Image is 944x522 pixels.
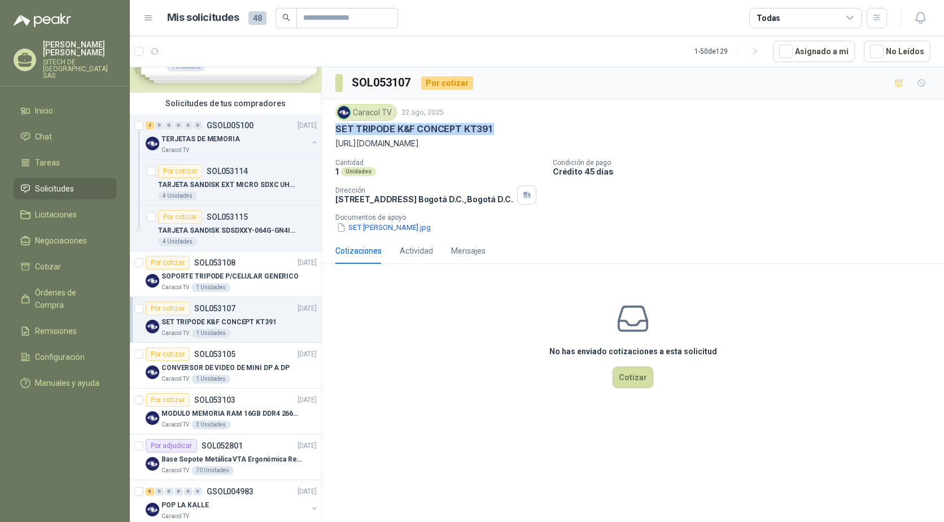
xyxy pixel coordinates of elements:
p: [DATE] [298,395,317,406]
img: Logo peakr [14,14,71,27]
p: SET TRIPODE K&F CONCEPT KT391 [161,317,277,328]
span: search [282,14,290,21]
p: Caracol TV [161,512,189,521]
span: Chat [35,130,52,143]
p: Condición de pago [553,159,939,167]
a: Configuración [14,346,116,368]
button: Cotizar [613,367,653,388]
div: Todas [757,12,780,24]
a: Manuales y ayuda [14,372,116,394]
span: 48 [248,11,266,25]
div: 1 Unidades [191,375,230,384]
p: Caracol TV [161,283,189,292]
img: Company Logo [146,411,159,425]
img: Company Logo [146,274,159,288]
span: Manuales y ayuda [35,377,99,389]
p: SOL053108 [194,259,235,267]
div: Por cotizar [146,347,190,361]
div: 0 [174,488,183,495]
img: Company Logo [338,106,350,119]
p: SOL053115 [207,213,248,221]
div: 0 [155,121,164,129]
p: [DATE] [298,303,317,314]
img: Company Logo [146,320,159,333]
p: [DATE] [298,349,317,360]
div: Solicitudes de tus compradores [130,93,321,114]
p: CONVERSOR DE VIDEO DE MINI DP A DP [161,363,290,373]
div: Actividad [400,245,433,257]
div: Cotizaciones [335,245,382,257]
p: TARJETA SANDISK EXT MICRO SDXC UHS128GB [158,180,299,190]
p: [URL][DOMAIN_NAME] [335,137,930,150]
a: Negociaciones [14,230,116,251]
img: Company Logo [146,503,159,516]
span: Remisiones [35,325,77,337]
a: Remisiones [14,320,116,342]
p: TERJETAS DE MEMORIA [161,134,240,145]
span: Solicitudes [35,182,74,195]
div: 2 [146,121,154,129]
a: Órdenes de Compra [14,282,116,316]
a: Licitaciones [14,204,116,225]
span: Licitaciones [35,208,77,221]
a: Por cotizarSOL053107[DATE] Company LogoSET TRIPODE K&F CONCEPT KT391Caracol TV1 Unidades [130,297,321,343]
div: 1 Unidades [191,283,230,292]
a: Solicitudes [14,178,116,199]
button: No Leídos [864,41,930,62]
p: POP LA KALLE [161,500,209,511]
p: Crédito 45 días [553,167,939,176]
p: [STREET_ADDRESS] Bogotá D.C. , Bogotá D.C. [335,194,513,204]
div: 3 Unidades [191,420,230,429]
a: 2 0 0 0 0 0 GSOL005100[DATE] Company LogoTERJETAS DE MEMORIACaracol TV [146,119,319,155]
a: Por cotizarSOL053108[DATE] Company LogoSOPORTE TRIPODE P/CELULAR GENERICOCaracol TV1 Unidades [130,251,321,297]
div: Unidades [341,167,376,176]
span: Negociaciones [35,234,87,247]
div: 70 Unidades [191,466,234,475]
div: 0 [194,121,202,129]
p: [DATE] [298,486,317,497]
div: 0 [174,121,183,129]
p: 1 [335,167,339,176]
h1: Mis solicitudes [167,10,239,26]
div: 1 - 50 de 129 [694,42,764,60]
h3: SOL053107 [352,74,412,92]
span: Órdenes de Compra [35,286,106,311]
p: MODULO MEMORIA RAM 16GB DDR4 2666 MHZ - PORTATIL [161,408,302,419]
p: Documentos de apoyo [335,214,939,221]
p: [PERSON_NAME] [PERSON_NAME] [43,41,116,56]
span: Cotizar [35,260,61,273]
div: Por cotizar [158,164,202,178]
p: [DATE] [298,441,317,451]
button: Asignado a mi [773,41,855,62]
p: GSOL005100 [207,121,254,129]
div: Caracol TV [335,104,397,121]
a: Por cotizarSOL053105[DATE] Company LogoCONVERSOR DE VIDEO DE MINI DP A DPCaracol TV1 Unidades [130,343,321,389]
p: TARJETA SANDISK SDSDXXY-064G-GN4IN 64GB [158,225,299,236]
div: Mensajes [451,245,486,257]
a: Por adjudicarSOL052801[DATE] Company LogoBase Sopote Metálica VTA Ergonómica Retráctil para Portá... [130,434,321,480]
p: Cantidad [335,159,544,167]
div: 4 Unidades [158,192,197,201]
a: Por cotizarSOL053114TARJETA SANDISK EXT MICRO SDXC UHS128GB4 Unidades [130,160,321,206]
span: Tareas [35,156,60,169]
div: 6 [146,488,154,495]
img: Company Logo [146,366,159,379]
p: SOL052801 [202,442,243,450]
img: Company Logo [146,137,159,150]
div: Por cotizar [421,76,473,90]
div: 0 [184,488,193,495]
a: Cotizar [14,256,116,277]
p: SOL053107 [194,304,235,312]
p: Base Sopote Metálica VTA Ergonómica Retráctil para Portátil [161,454,302,465]
a: Tareas [14,152,116,173]
div: 0 [165,488,173,495]
a: Por cotizarSOL053103[DATE] Company LogoMODULO MEMORIA RAM 16GB DDR4 2666 MHZ - PORTATILCaracol TV... [130,389,321,434]
p: 22 ago, 2025 [401,107,444,118]
p: SITECH DE [GEOGRAPHIC_DATA] SAS [43,59,116,79]
p: Dirección [335,186,513,194]
div: 0 [184,121,193,129]
div: 0 [194,488,202,495]
p: SOL053114 [207,167,248,175]
a: Inicio [14,100,116,121]
p: [DATE] [298,258,317,268]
